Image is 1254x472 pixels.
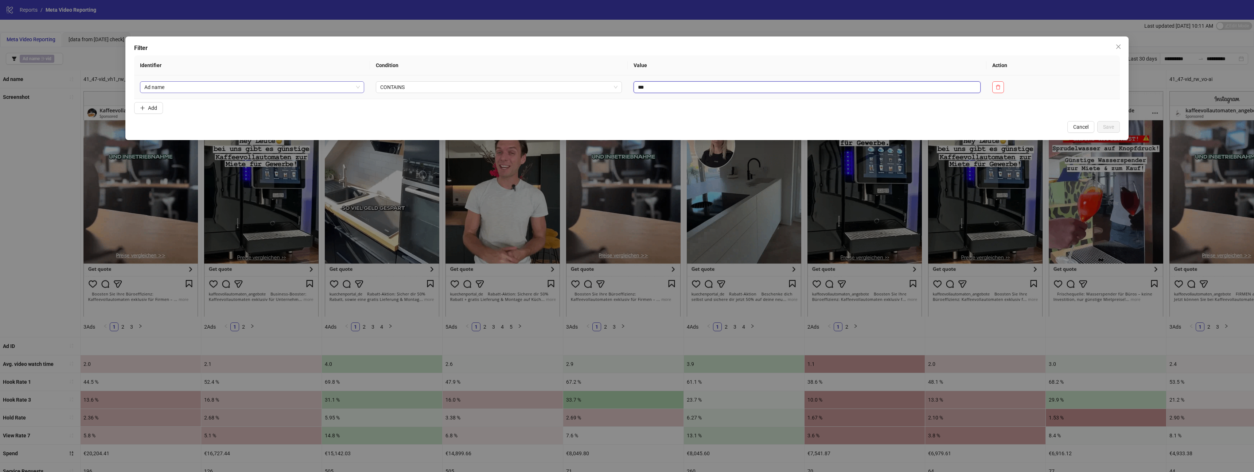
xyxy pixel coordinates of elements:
th: Value [628,55,986,76]
span: plus [140,105,145,111]
span: delete [996,85,1001,90]
div: Filter [134,44,1120,53]
th: Action [986,55,1120,76]
span: Add [148,105,157,111]
button: Add [134,102,163,114]
span: CONTAINS [380,82,618,93]
button: Save [1097,121,1120,133]
button: Close [1113,41,1124,53]
button: Cancel [1067,121,1094,133]
span: close [1115,44,1121,50]
th: Identifier [134,55,370,76]
th: Condition [370,55,628,76]
span: Cancel [1073,124,1089,130]
span: Ad name [144,82,360,93]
